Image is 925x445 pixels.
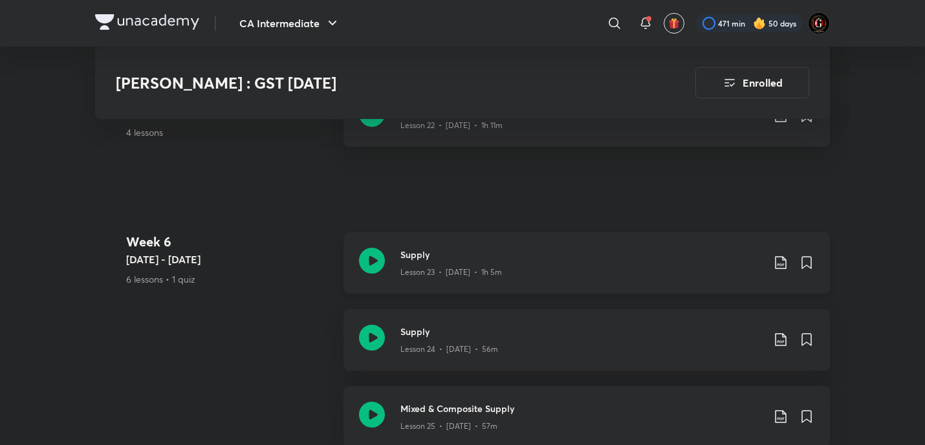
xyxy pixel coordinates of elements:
img: avatar [668,17,680,29]
p: Lesson 23 • [DATE] • 1h 5m [400,266,502,278]
p: Lesson 25 • [DATE] • 57m [400,420,497,432]
button: CA Intermediate [232,10,348,36]
a: SupplyLesson 22 • [DATE] • 1h 11m [343,85,830,162]
h3: Supply [400,248,763,261]
p: Lesson 22 • [DATE] • 1h 11m [400,120,503,131]
img: Company Logo [95,14,199,30]
a: SupplyLesson 23 • [DATE] • 1h 5m [343,232,830,309]
p: 4 lessons [126,125,333,139]
a: Company Logo [95,14,199,33]
h4: Week 6 [126,232,333,252]
a: SupplyLesson 24 • [DATE] • 56m [343,309,830,386]
h3: [PERSON_NAME] : GST [DATE] [116,74,622,92]
p: 6 lessons • 1 quiz [126,272,333,286]
button: Enrolled [695,67,809,98]
h3: Supply [400,325,763,338]
h5: [DATE] - [DATE] [126,252,333,267]
img: streak [753,17,766,30]
img: DGD°MrBEAN [808,12,830,34]
p: Lesson 24 • [DATE] • 56m [400,343,498,355]
button: avatar [664,13,684,34]
h3: Mixed & Composite Supply [400,402,763,415]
